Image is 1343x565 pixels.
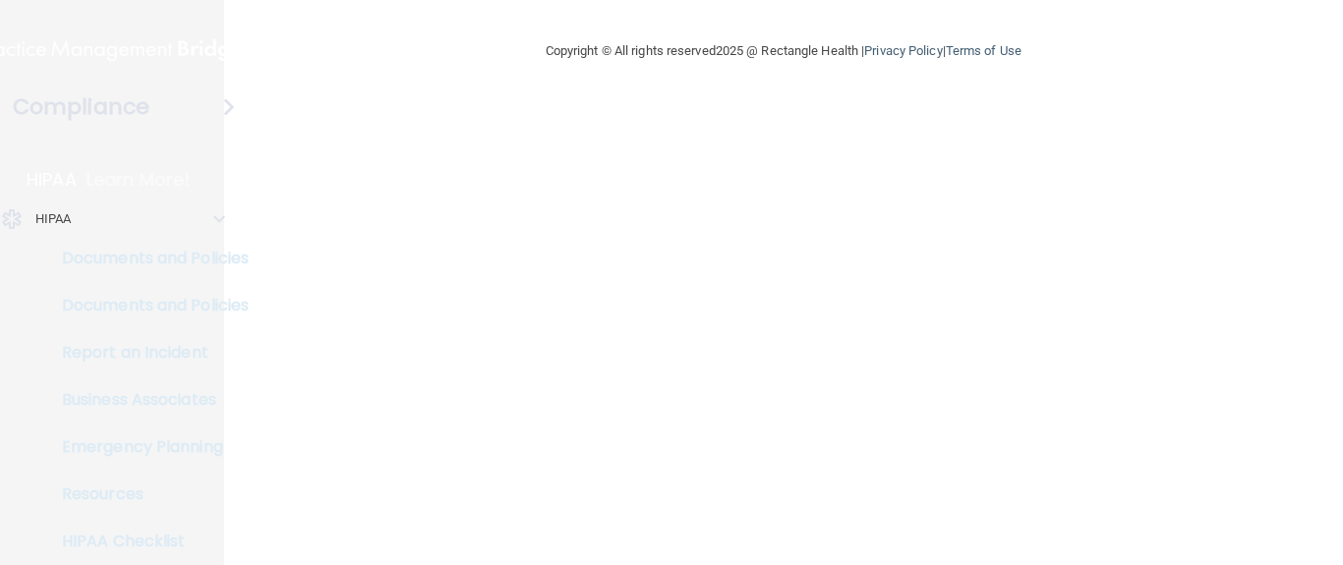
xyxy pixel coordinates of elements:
[13,390,281,410] p: Business Associates
[35,207,72,231] p: HIPAA
[27,168,77,192] p: HIPAA
[13,296,281,315] p: Documents and Policies
[425,20,1142,83] div: Copyright © All rights reserved 2025 @ Rectangle Health | |
[13,437,281,457] p: Emergency Planning
[13,532,281,551] p: HIPAA Checklist
[13,93,149,121] h4: Compliance
[864,43,942,58] a: Privacy Policy
[13,484,281,504] p: Resources
[87,168,191,192] p: Learn More!
[946,43,1022,58] a: Terms of Use
[13,249,281,268] p: Documents and Policies
[13,343,281,363] p: Report an Incident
